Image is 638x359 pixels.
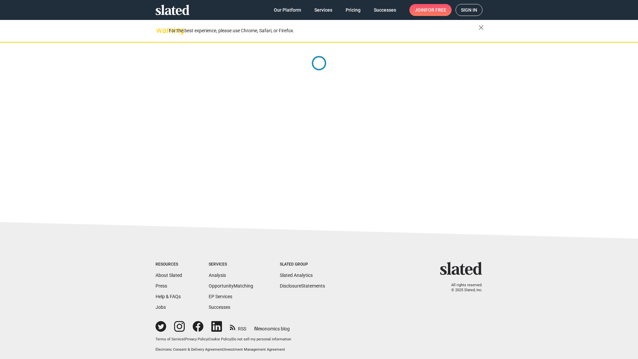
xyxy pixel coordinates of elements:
[274,4,301,16] span: Our Platform
[444,283,482,293] p: All rights reserved. © 2025 Slated, Inc.
[461,4,477,16] span: Sign in
[209,273,226,278] a: Analysis
[477,24,485,32] mat-icon: close
[156,294,181,299] a: Help & FAQs
[374,4,396,16] span: Successes
[280,273,313,278] a: Slated Analytics
[156,304,166,310] a: Jobs
[169,26,478,35] div: For the best experience, please use Chrome, Safari, or Firefox.
[268,4,306,16] a: Our Platform
[254,320,290,332] a: filmonomics blog
[314,4,332,16] span: Services
[208,337,209,341] span: |
[231,337,232,341] span: |
[185,337,208,341] a: Privacy Policy
[280,262,325,267] div: Slated Group
[184,337,185,341] span: |
[209,337,231,341] a: Cookie Policy
[415,4,446,16] span: Join
[346,4,361,16] span: Pricing
[309,4,338,16] a: Services
[156,273,182,278] a: About Slated
[280,283,325,289] a: DisclosureStatements
[230,322,246,332] a: RSS
[223,347,224,352] span: |
[209,283,253,289] a: OpportunityMatching
[156,262,182,267] div: Resources
[209,304,230,310] a: Successes
[254,326,262,331] span: film
[156,337,184,341] a: Terms of Service
[156,283,167,289] a: Press
[369,4,401,16] a: Successes
[340,4,366,16] a: Pricing
[209,262,253,267] div: Services
[156,347,223,352] a: Electronic Consent & Delivery Agreement
[409,4,452,16] a: Joinfor free
[456,4,482,16] a: Sign in
[425,4,446,16] span: for free
[224,347,285,352] a: Investment Management Agreement
[156,26,164,34] mat-icon: warning
[232,337,291,342] button: Do not sell my personal information
[209,294,232,299] a: EP Services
